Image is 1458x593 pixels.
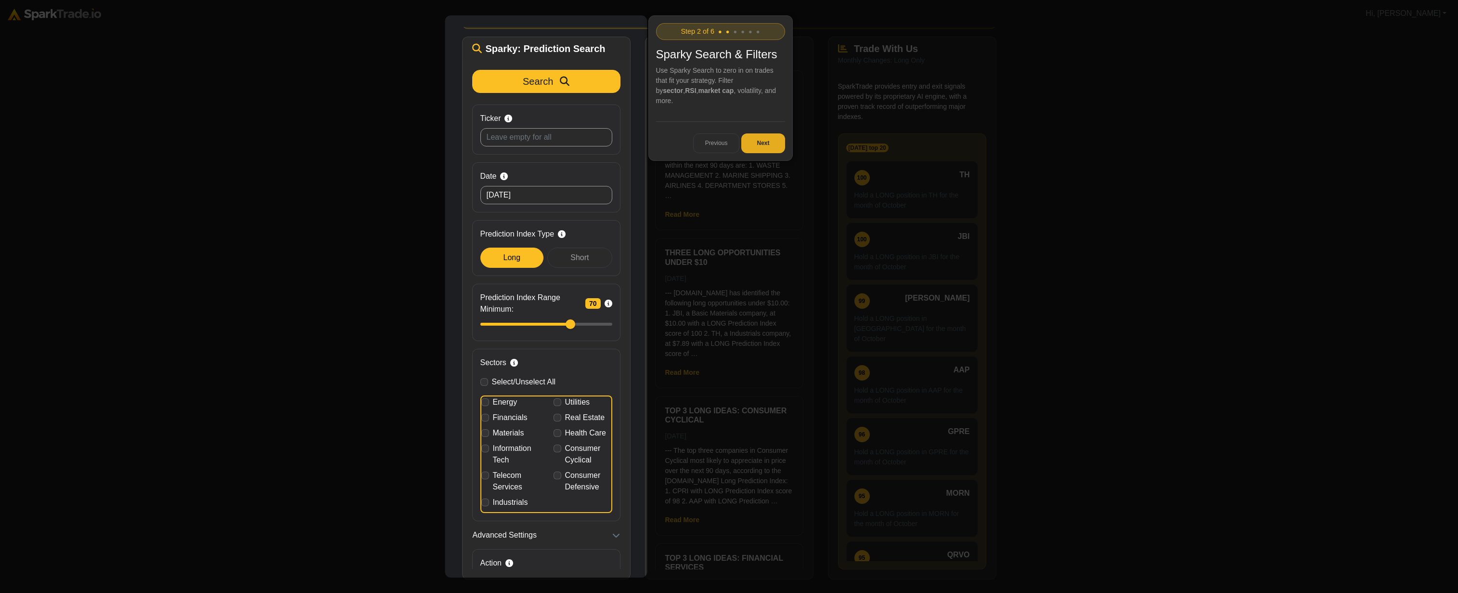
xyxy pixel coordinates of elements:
[565,412,605,423] label: Real Estate
[547,248,612,268] div: Short
[493,412,528,423] label: Financials
[663,87,683,94] strong: sector
[565,470,611,493] label: Consumer Defensive
[492,378,556,386] span: Select/Unselect All
[748,28,752,35] span: ●
[480,292,581,315] span: Prediction Index Range Minimum:
[565,396,590,408] label: Utilities
[656,23,785,40] div: Step 2 of 6
[472,70,620,93] button: Search
[756,28,760,35] span: ●
[480,128,612,146] input: Leave empty for all
[493,396,517,408] label: Energy
[693,133,740,154] button: Previous
[480,171,497,182] span: Date
[734,28,737,35] span: ●
[726,28,730,35] span: ●
[565,427,606,439] label: Health Care
[698,87,734,94] strong: market cap
[570,253,589,262] span: Short
[493,497,528,508] label: Industrials
[656,48,785,62] h4: Sparky Search & Filters
[523,76,553,87] span: Search
[480,557,502,569] span: Action
[473,529,537,541] span: Advanced Settings
[741,28,745,35] span: ●
[656,66,785,106] p: Use Sparky Search to zero in on trades that fit your strategy. Filter by , , , volatility, and more.
[718,28,722,35] span: ●
[472,529,620,541] button: Advanced Settings
[493,470,539,493] label: Telecom Services
[685,87,696,94] strong: RSI
[480,228,555,240] span: Prediction Index Type
[480,113,501,124] span: Ticker
[585,298,601,309] span: 70
[493,427,524,439] label: Materials
[741,133,785,154] button: Next
[486,43,606,54] span: Sparky: Prediction Search
[565,443,611,466] label: Consumer Cyclical
[480,357,506,369] span: Sectors
[493,443,539,466] label: Information Tech
[503,253,521,262] span: Long
[480,248,544,268] div: Long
